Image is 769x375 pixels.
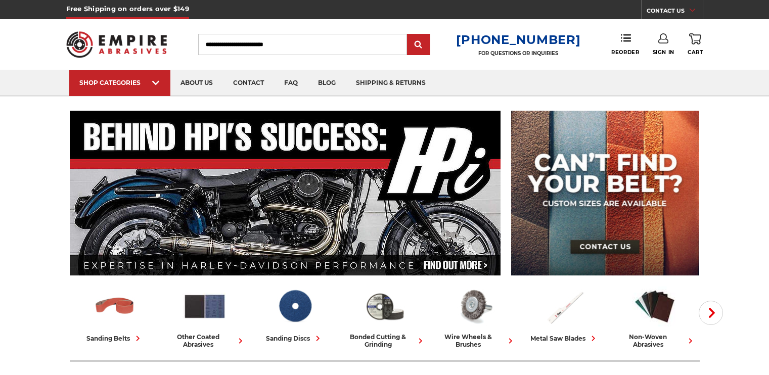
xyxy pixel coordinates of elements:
[344,333,426,348] div: bonded cutting & grinding
[183,285,227,328] img: Other Coated Abrasives
[653,49,674,56] span: Sign In
[308,70,346,96] a: blog
[170,70,223,96] a: about us
[344,285,426,348] a: bonded cutting & grinding
[614,285,696,348] a: non-woven abrasives
[688,33,703,56] a: Cart
[266,333,323,344] div: sanding discs
[434,333,516,348] div: wire wheels & brushes
[530,333,599,344] div: metal saw blades
[86,333,143,344] div: sanding belts
[164,333,246,348] div: other coated abrasives
[632,285,677,328] img: Non-woven Abrasives
[511,111,699,275] img: promo banner for custom belts.
[164,285,246,348] a: other coated abrasives
[93,285,137,328] img: Sanding Belts
[611,49,639,56] span: Reorder
[74,285,156,344] a: sanding belts
[453,285,497,328] img: Wire Wheels & Brushes
[647,5,703,19] a: CONTACT US
[254,285,336,344] a: sanding discs
[688,49,703,56] span: Cart
[456,32,580,47] a: [PHONE_NUMBER]
[79,79,160,86] div: SHOP CATEGORIES
[70,111,501,275] img: Banner for an interview featuring Horsepower Inc who makes Harley performance upgrades featured o...
[273,285,317,328] img: Sanding Discs
[346,70,436,96] a: shipping & returns
[274,70,308,96] a: faq
[542,285,587,328] img: Metal Saw Blades
[363,285,407,328] img: Bonded Cutting & Grinding
[524,285,606,344] a: metal saw blades
[614,333,696,348] div: non-woven abrasives
[223,70,274,96] a: contact
[66,25,167,64] img: Empire Abrasives
[699,301,723,325] button: Next
[434,285,516,348] a: wire wheels & brushes
[611,33,639,55] a: Reorder
[456,50,580,57] p: FOR QUESTIONS OR INQUIRIES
